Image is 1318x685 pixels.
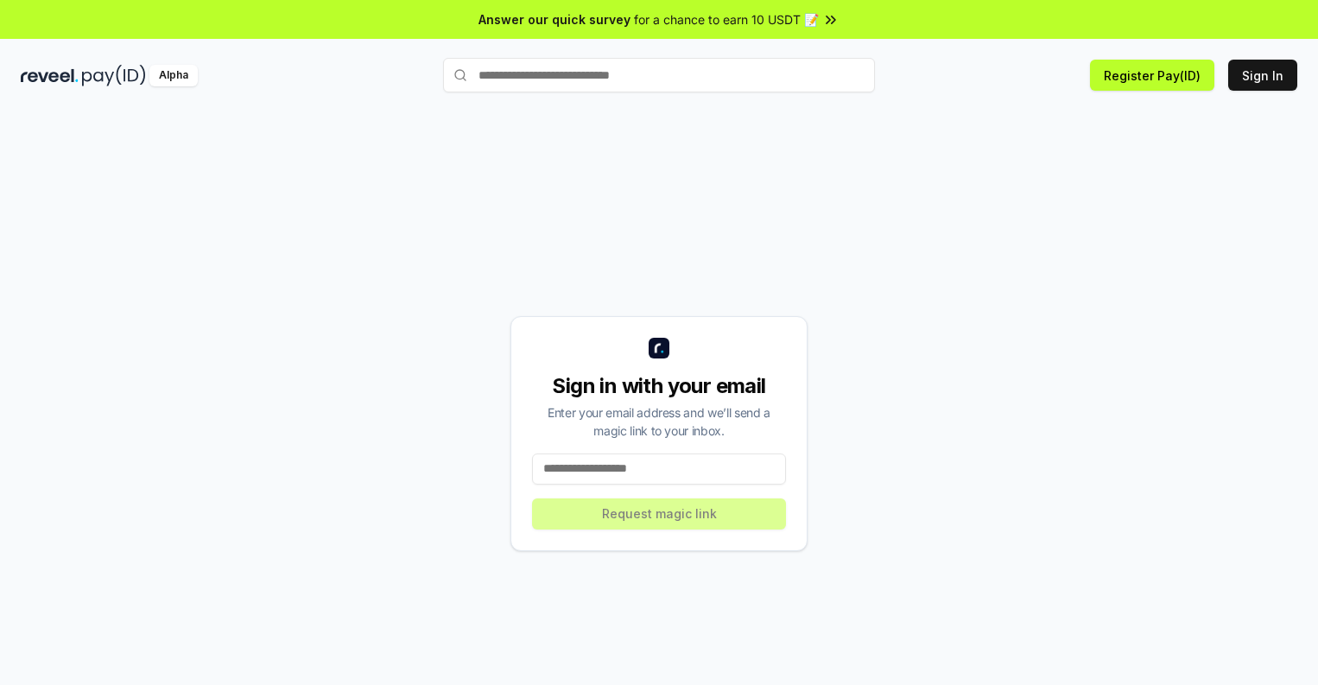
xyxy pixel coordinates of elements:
button: Register Pay(ID) [1090,60,1214,91]
div: Alpha [149,65,198,86]
img: logo_small [649,338,669,358]
img: reveel_dark [21,65,79,86]
div: Enter your email address and we’ll send a magic link to your inbox. [532,403,786,440]
div: Sign in with your email [532,372,786,400]
button: Sign In [1228,60,1297,91]
img: pay_id [82,65,146,86]
span: Answer our quick survey [478,10,630,29]
span: for a chance to earn 10 USDT 📝 [634,10,819,29]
